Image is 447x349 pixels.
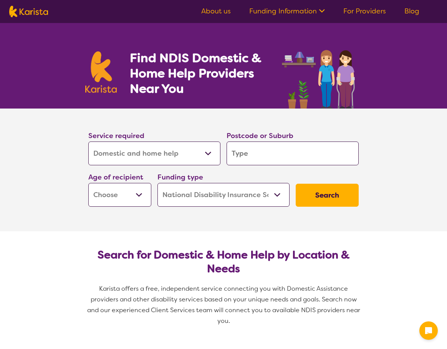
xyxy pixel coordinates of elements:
[87,285,362,325] span: Karista offers a free, independent service connecting you with Domestic Assistance providers and ...
[157,173,203,182] label: Funding type
[249,7,325,16] a: Funding Information
[227,131,293,140] label: Postcode or Suburb
[343,7,386,16] a: For Providers
[88,131,144,140] label: Service required
[227,142,359,165] input: Type
[9,6,48,17] img: Karista logo
[296,184,359,207] button: Search
[85,51,117,93] img: Karista logo
[94,248,353,276] h2: Search for Domestic & Home Help by Location & Needs
[130,50,272,96] h1: Find NDIS Domestic & Home Help Providers Near You
[201,7,231,16] a: About us
[88,173,143,182] label: Age of recipient
[404,7,419,16] a: Blog
[280,41,362,109] img: domestic-help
